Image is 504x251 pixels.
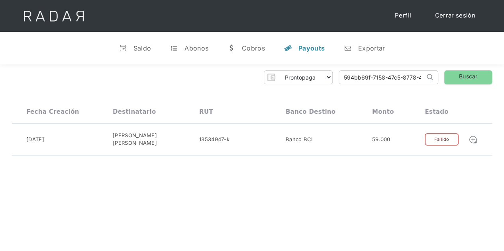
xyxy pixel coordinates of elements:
[425,108,448,115] div: Estado
[26,136,44,144] div: [DATE]
[184,44,208,52] div: Abonos
[298,44,325,52] div: Payouts
[264,70,333,84] form: Form
[444,70,492,84] a: Buscar
[227,44,235,52] div: w
[387,8,419,23] a: Perfil
[427,8,483,23] a: Cerrar sesión
[170,44,178,52] div: t
[286,136,313,144] div: Banco BCI
[469,135,477,144] img: Detalle
[358,44,385,52] div: Exportar
[113,132,199,147] div: [PERSON_NAME] [PERSON_NAME]
[113,108,156,115] div: Destinatario
[286,108,335,115] div: Banco destino
[199,108,213,115] div: RUT
[425,133,458,146] div: Fallido
[284,44,292,52] div: y
[119,44,127,52] div: v
[339,71,425,84] input: Busca por ID
[26,108,79,115] div: Fecha creación
[372,136,390,144] div: 59.000
[344,44,352,52] div: n
[242,44,265,52] div: Cobros
[372,108,394,115] div: Monto
[199,136,229,144] div: 13534947-k
[133,44,151,52] div: Saldo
